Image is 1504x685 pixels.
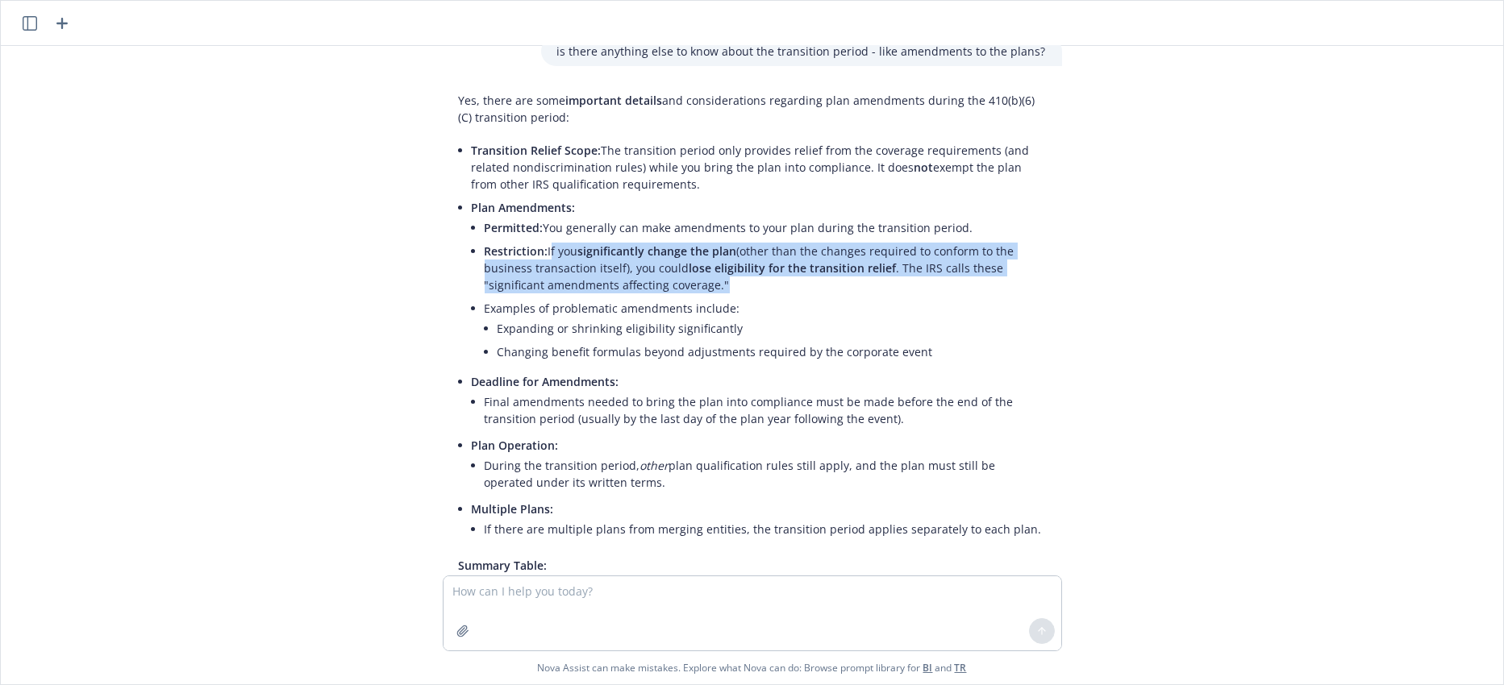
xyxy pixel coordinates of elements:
[498,317,1046,340] li: Expanding or shrinking eligibility significantly
[914,160,934,175] span: not
[485,216,1046,239] li: You generally can make amendments to your plan during the transition period.
[640,458,669,473] em: other
[557,43,1046,60] p: is there anything else to know about the transition period - like amendments to the plans?
[7,651,1497,684] span: Nova Assist can make mistakes. Explore what Nova can do: Browse prompt library for and
[472,143,602,158] span: Transition Relief Scope:
[923,661,933,675] a: BI
[690,260,897,276] span: lose eligibility for the transition relief
[485,220,544,235] span: Permitted:
[485,390,1046,430] li: Final amendments needed to bring the plan into compliance must be made before the end of the tran...
[472,200,576,215] span: Plan Amendments:
[498,340,1046,363] li: Changing benefit formulas beyond adjustments required by the corporate event
[485,454,1046,494] li: During the transition period, plan qualification rules still apply, and the plan must still be op...
[472,142,1046,193] p: The transition period only provides relief from the coverage requirements (and related nondiscrim...
[578,243,737,259] span: significantly change the plan
[566,93,663,108] span: important details
[459,92,1046,126] p: Yes, there are some and considerations regarding plan amendments during the 410(b)(6)(C) transiti...
[472,374,619,389] span: Deadline for Amendments:
[485,243,548,259] span: Restriction:
[955,661,967,675] a: TR
[485,517,1046,541] li: If there are multiple plans from merging entities, the transition period applies separately to ea...
[459,558,548,573] span: Summary Table:
[485,239,1046,297] li: If you (other than the changes required to conform to the business transaction itself), you could...
[485,297,1046,367] li: Examples of problematic amendments include:
[472,501,554,517] span: Multiple Plans:
[472,438,559,453] span: Plan Operation:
